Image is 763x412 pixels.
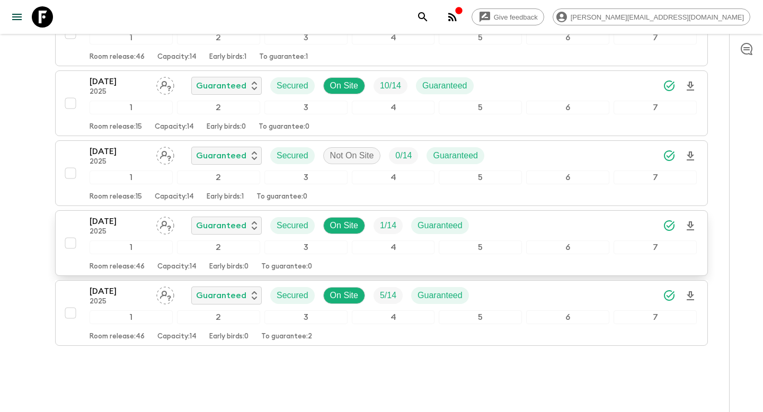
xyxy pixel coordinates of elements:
div: 7 [614,31,697,44]
div: On Site [323,217,365,234]
svg: Download Onboarding [684,220,697,232]
div: Secured [270,147,315,164]
div: 5 [439,171,522,184]
p: To guarantee: 0 [256,193,307,201]
span: Assign pack leader [156,290,174,298]
div: 5 [439,310,522,324]
svg: Synced Successfully [663,79,676,92]
p: Secured [277,289,308,302]
span: Assign pack leader [156,150,174,158]
div: Trip Fill [374,287,403,304]
p: Guaranteed [418,289,463,302]
div: 2 [177,240,260,254]
div: 1 [90,310,173,324]
div: 1 [90,101,173,114]
p: Early birds: 1 [209,53,246,61]
p: Guaranteed [196,79,246,92]
div: 1 [90,171,173,184]
div: Trip Fill [389,147,418,164]
div: 5 [439,101,522,114]
button: [DATE]2025Assign pack leaderGuaranteedSecuredOn SiteTrip FillGuaranteed1234567Room release:46Capa... [55,210,708,276]
p: Secured [277,149,308,162]
div: 6 [526,171,609,184]
div: 4 [352,101,435,114]
span: Give feedback [488,13,544,21]
span: [PERSON_NAME][EMAIL_ADDRESS][DOMAIN_NAME] [565,13,750,21]
div: Trip Fill [374,217,403,234]
p: To guarantee: 0 [259,123,309,131]
p: On Site [330,79,358,92]
p: On Site [330,289,358,302]
div: 2 [177,31,260,44]
p: 2025 [90,298,148,306]
svg: Synced Successfully [663,289,676,302]
p: 1 / 14 [380,219,396,232]
p: Guaranteed [196,149,246,162]
div: Secured [270,77,315,94]
span: Assign pack leader [156,220,174,228]
div: 2 [177,171,260,184]
div: On Site [323,77,365,94]
p: Room release: 46 [90,263,145,271]
div: 2 [177,310,260,324]
p: Capacity: 14 [157,53,197,61]
p: 2025 [90,158,148,166]
p: Room release: 46 [90,333,145,341]
div: 5 [439,31,522,44]
p: Capacity: 14 [155,123,194,131]
svg: Download Onboarding [684,80,697,93]
div: 2 [177,101,260,114]
p: Room release: 15 [90,193,142,201]
div: 3 [264,240,348,254]
p: Not On Site [330,149,374,162]
p: Capacity: 14 [155,193,194,201]
p: Capacity: 14 [157,263,197,271]
p: Early birds: 0 [209,263,249,271]
p: Guaranteed [196,289,246,302]
p: To guarantee: 2 [261,333,312,341]
div: [PERSON_NAME][EMAIL_ADDRESS][DOMAIN_NAME] [553,8,750,25]
p: Guaranteed [196,219,246,232]
div: 7 [614,171,697,184]
div: 4 [352,171,435,184]
svg: Download Onboarding [684,150,697,163]
p: To guarantee: 0 [261,263,312,271]
div: Secured [270,217,315,234]
svg: Download Onboarding [684,290,697,302]
p: Capacity: 14 [157,333,197,341]
div: 6 [526,310,609,324]
div: 7 [614,101,697,114]
button: [DATE]2025Assign pack leaderGuaranteedSecuredOn SiteTrip FillGuaranteed1234567Room release:46Capa... [55,280,708,346]
div: 3 [264,171,348,184]
p: Early birds: 0 [207,123,246,131]
p: Guaranteed [418,219,463,232]
p: Guaranteed [422,79,467,92]
p: [DATE] [90,215,148,228]
p: 10 / 14 [380,79,401,92]
div: 1 [90,240,173,254]
button: [DATE]2025Assign pack leaderGuaranteedSecuredNot On SiteTrip FillGuaranteed1234567Room release:15... [55,140,708,206]
div: On Site [323,287,365,304]
p: To guarantee: 1 [259,53,308,61]
button: search adventures [412,6,433,28]
button: [DATE]2025Assign pack leaderGuaranteedSecuredOn SiteTrip FillGuaranteed1234567Room release:15Capa... [55,70,708,136]
div: 3 [264,31,348,44]
button: menu [6,6,28,28]
p: Secured [277,79,308,92]
p: Room release: 46 [90,53,145,61]
div: 7 [614,310,697,324]
div: 4 [352,310,435,324]
div: Not On Site [323,147,381,164]
p: 0 / 14 [395,149,412,162]
div: 3 [264,101,348,114]
div: 3 [264,310,348,324]
p: Room release: 15 [90,123,142,131]
p: 2025 [90,88,148,96]
p: Early birds: 0 [209,333,249,341]
p: [DATE] [90,285,148,298]
p: Secured [277,219,308,232]
div: 7 [614,240,697,254]
svg: Synced Successfully [663,149,676,162]
p: Early birds: 1 [207,193,244,201]
p: On Site [330,219,358,232]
